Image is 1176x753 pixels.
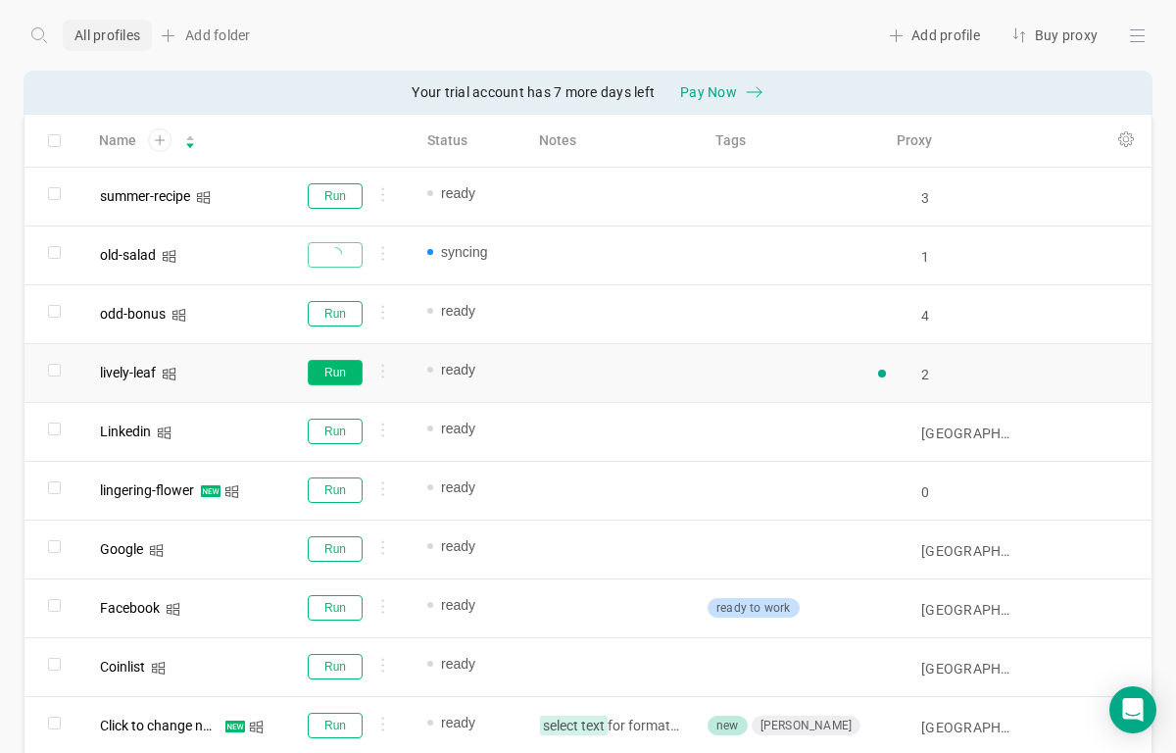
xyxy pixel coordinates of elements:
span: ready [441,301,508,321]
input: Search for proxy... [921,484,929,500]
span: ready [441,477,508,497]
input: Search for proxy... [921,543,1012,559]
div: lively-leaf [100,366,156,379]
i: icon: caret-up [185,133,196,139]
span: Notes [539,130,576,151]
i: icon: windows [149,543,164,558]
span: Pay Now [680,82,737,102]
span: ready [441,183,508,203]
span: Status [427,130,467,151]
span: Name [99,130,136,151]
i: icon: windows [224,484,239,499]
input: Search for proxy... [921,190,929,206]
input: Search for proxy... [921,249,929,265]
span: summer-recipe [100,188,190,204]
span: Proxy [897,130,932,151]
input: Search for proxy... [921,602,1012,618]
i: icon: caret-down [185,140,196,146]
div: Google [100,542,143,556]
input: Search for proxy... [921,720,1012,735]
div: Open Intercom Messenger [1109,686,1156,733]
span: ready [441,536,508,556]
i: icon: windows [171,308,186,323]
button: Run [308,536,363,562]
button: Run [308,419,363,444]
button: Run [308,360,363,385]
div: Coinlist [100,660,145,674]
i: icon: windows [249,720,264,734]
i: icon: windows [162,249,176,264]
button: Run [308,713,363,738]
button: Run [308,477,363,503]
button: Run [308,595,363,621]
span: ready [441,419,508,438]
span: ready [441,654,508,674]
button: Run [308,654,363,679]
div: Sort [184,132,196,146]
div: Buy proxy [1004,20,1105,51]
div: All profiles [63,20,152,51]
span: syncing [441,242,508,262]
button: Run [308,183,363,209]
input: Search for proxy... [921,367,929,382]
i: icon: windows [196,190,211,205]
i: icon: windows [151,661,166,676]
button: Run [308,301,363,326]
i: icon: windows [162,367,176,381]
i: icon: windows [166,602,180,617]
div: Facebook [100,601,160,615]
div: Linkedin [100,425,151,438]
span: ready [441,713,508,732]
div: odd-bonus [100,307,166,321]
span: Add folder [185,25,251,45]
span: Tags [715,130,746,151]
div: old-salad [100,248,156,262]
input: Search for proxy... [921,661,1012,677]
span: ready [441,360,508,379]
span: ready [441,595,508,615]
span: select text [540,716,608,735]
input: Search for proxy... [921,426,1012,441]
span: Click to change name [100,718,229,733]
p: for formatting [540,716,683,735]
input: Search for proxy... [921,308,929,324]
div: Add profile [880,20,988,51]
span: lingering-flower [100,482,194,498]
span: Your trial account has 7 more days left [412,82,655,102]
i: icon: windows [157,426,171,440]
